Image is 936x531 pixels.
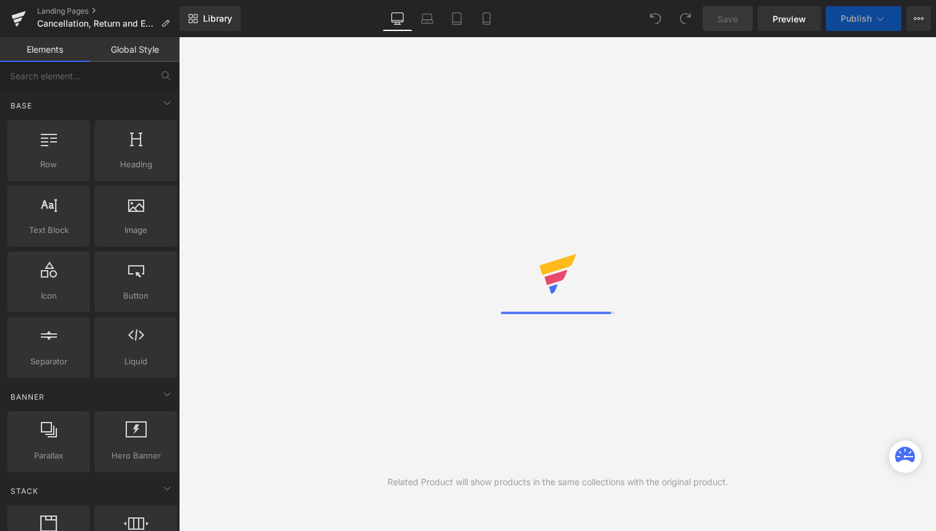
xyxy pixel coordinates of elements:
button: Publish [826,6,901,31]
span: Row [11,158,86,171]
span: Save [717,12,738,25]
span: Cancellation, Return and Exchange [37,19,156,29]
button: Redo [673,6,698,31]
div: Related Product will show products in the same collections with the original product. [388,475,728,489]
span: Button [98,289,173,302]
a: Desktop [383,6,412,31]
span: Base [9,100,33,112]
span: Publish [841,14,872,24]
a: Global Style [90,37,180,62]
span: Stack [9,485,40,497]
span: Heading [98,158,173,171]
a: Tablet [442,6,472,31]
span: Icon [11,289,86,302]
button: More [906,6,931,31]
span: Library [203,13,232,24]
span: Banner [9,391,46,403]
span: Hero Banner [98,449,173,462]
a: Laptop [412,6,442,31]
span: Image [98,224,173,237]
a: New Library [180,6,241,31]
button: Undo [643,6,668,31]
a: Mobile [472,6,501,31]
span: Text Block [11,224,86,237]
span: Parallax [11,449,86,462]
span: Preview [773,12,806,25]
span: Separator [11,355,86,368]
a: Landing Pages [37,6,180,16]
span: Liquid [98,355,173,368]
a: Preview [758,6,821,31]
